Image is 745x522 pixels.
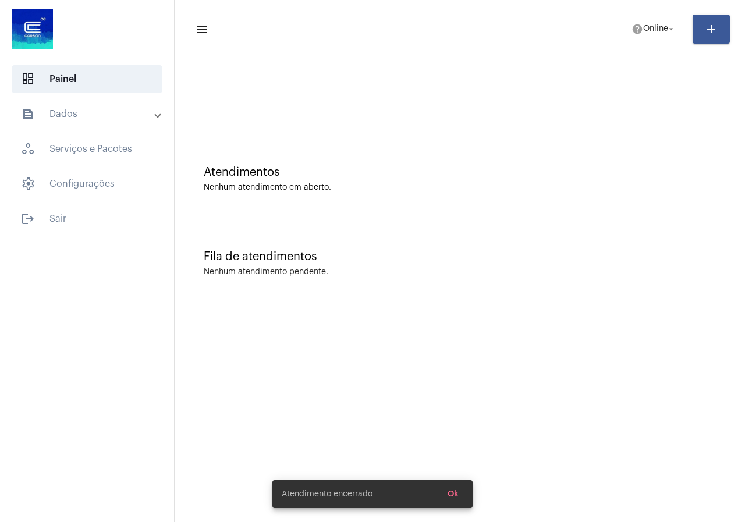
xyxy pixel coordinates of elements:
span: Ok [448,490,459,498]
span: Painel [12,65,162,93]
mat-icon: arrow_drop_down [666,24,676,34]
span: sidenav icon [21,177,35,191]
span: Sair [12,205,162,233]
mat-expansion-panel-header: sidenav iconDados [7,100,174,128]
mat-icon: sidenav icon [21,107,35,121]
img: d4669ae0-8c07-2337-4f67-34b0df7f5ae4.jpeg [9,6,56,52]
mat-icon: sidenav icon [196,23,207,37]
div: Atendimentos [204,166,716,179]
div: Nenhum atendimento em aberto. [204,183,716,192]
button: Online [625,17,683,41]
div: Nenhum atendimento pendente. [204,268,328,276]
span: Serviços e Pacotes [12,135,162,163]
mat-icon: sidenav icon [21,212,35,226]
mat-icon: help [632,23,643,35]
button: Ok [438,484,468,505]
span: Atendimento encerrado [282,488,372,500]
mat-icon: add [704,22,718,36]
span: sidenav icon [21,142,35,156]
span: Online [643,25,668,33]
span: Configurações [12,170,162,198]
mat-panel-title: Dados [21,107,155,121]
span: sidenav icon [21,72,35,86]
div: Fila de atendimentos [204,250,716,263]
